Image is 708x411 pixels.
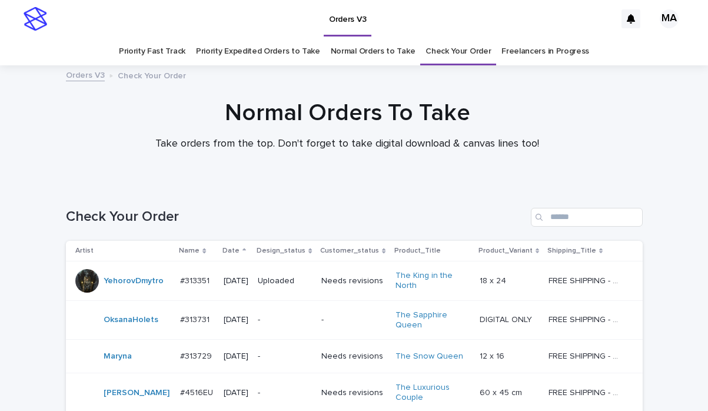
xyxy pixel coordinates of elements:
p: Artist [75,244,94,257]
p: [DATE] [224,315,249,325]
p: FREE SHIPPING - preview in 1-2 business days, after your approval delivery will take 5-10 b.d. [549,274,624,286]
p: Customer_status [320,244,379,257]
p: Take orders from the top. Don't forget to take digital download & canvas lines too! [112,138,583,151]
p: [DATE] [224,276,249,286]
h1: Check Your Order [66,208,526,226]
p: Needs revisions [321,352,385,362]
a: The Snow Queen [395,352,463,362]
tr: OksanaHolets #313731#313731 [DATE]--The Sapphire Queen DIGITAL ONLYDIGITAL ONLY FREE SHIPPING - p... [66,300,643,340]
p: Needs revisions [321,276,385,286]
a: Priority Fast Track [119,38,185,65]
div: MA [660,9,679,28]
p: #313729 [180,349,214,362]
p: Uploaded [258,276,312,286]
p: - [258,315,312,325]
p: #313731 [180,313,212,325]
p: 12 x 16 [480,349,507,362]
a: OksanaHolets [104,315,158,325]
input: Search [531,208,643,227]
p: #313351 [180,274,212,286]
p: 18 x 24 [480,274,508,286]
p: Check Your Order [118,68,186,81]
p: [DATE] [224,352,249,362]
p: - [321,315,385,325]
p: Date [222,244,240,257]
a: The Sapphire Queen [395,310,469,330]
a: The King in the North [395,271,469,291]
p: FREE SHIPPING - preview in 1-2 business days, after your approval delivery will take 5-10 b.d. [549,313,624,325]
p: #4516EU [180,386,215,398]
a: Check Your Order [426,38,491,65]
p: - [258,352,312,362]
p: Product_Title [394,244,441,257]
p: Shipping_Title [547,244,596,257]
p: FREE SHIPPING - preview in 1-2 business days, after your approval delivery will take 5-10 b.d. [549,349,624,362]
a: [PERSON_NAME] [104,388,169,398]
tr: YehorovDmytro #313351#313351 [DATE]UploadedNeeds revisionsThe King in the North 18 x 2418 x 24 FR... [66,261,643,301]
p: [DATE] [224,388,249,398]
p: Needs revisions [321,388,385,398]
a: Orders V3 [66,68,105,81]
h1: Normal Orders To Take [59,99,636,127]
p: FREE SHIPPING - preview in 1-2 business days, after your approval delivery will take 6-10 busines... [549,386,624,398]
p: Product_Variant [478,244,533,257]
p: Design_status [257,244,305,257]
a: Maryna [104,352,132,362]
a: The Luxurious Couple [395,383,469,403]
p: 60 x 45 cm [480,386,524,398]
p: Name [179,244,200,257]
p: - [258,388,312,398]
a: Normal Orders to Take [331,38,416,65]
a: YehorovDmytro [104,276,164,286]
a: Priority Expedited Orders to Take [196,38,320,65]
p: DIGITAL ONLY [480,313,534,325]
img: stacker-logo-s-only.png [24,7,47,31]
a: Freelancers in Progress [501,38,589,65]
tr: Maryna #313729#313729 [DATE]-Needs revisionsThe Snow Queen 12 x 1612 x 16 FREE SHIPPING - preview... [66,340,643,373]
